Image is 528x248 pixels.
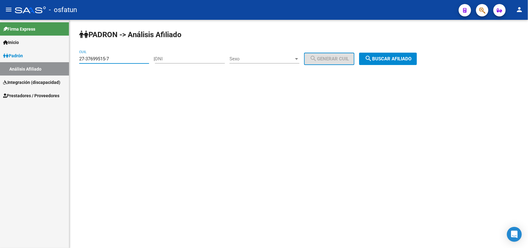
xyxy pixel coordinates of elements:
[304,53,354,65] button: Generar CUIL
[3,92,59,99] span: Prestadores / Proveedores
[310,56,349,62] span: Generar CUIL
[516,6,523,13] mat-icon: person
[230,56,294,62] span: Sexo
[310,55,317,62] mat-icon: search
[5,6,12,13] mat-icon: menu
[49,3,77,17] span: - osfatun
[3,39,19,46] span: Inicio
[507,227,522,242] div: Open Intercom Messenger
[3,52,23,59] span: Padrón
[3,26,35,33] span: Firma Express
[365,55,372,62] mat-icon: search
[359,53,417,65] button: Buscar afiliado
[3,79,60,86] span: Integración (discapacidad)
[79,30,182,39] strong: PADRON -> Análisis Afiliado
[365,56,411,62] span: Buscar afiliado
[154,56,359,62] div: |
